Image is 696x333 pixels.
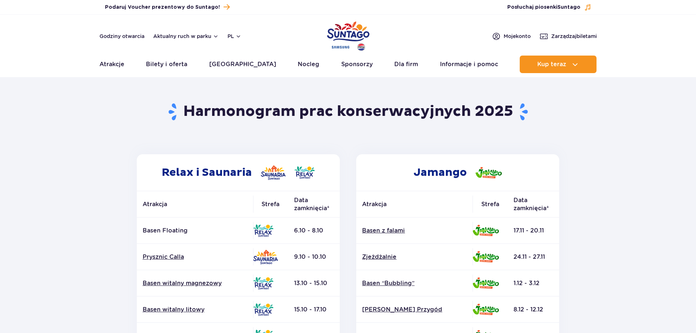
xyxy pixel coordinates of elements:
td: 1.12 - 3.12 [508,270,559,296]
td: 13.10 - 15.10 [288,270,340,296]
a: Nocleg [298,56,319,73]
button: Kup teraz [520,56,597,73]
span: Moje konto [504,33,531,40]
img: Saunaria [253,250,278,264]
h1: Harmonogram prac konserwacyjnych 2025 [134,102,562,121]
img: Relax [253,277,274,290]
a: [PERSON_NAME] Przygód [362,306,467,314]
a: Basen z falami [362,227,467,235]
a: Bilety i oferta [146,56,187,73]
th: Strefa [473,191,508,217]
img: Jamango [473,304,499,315]
span: Posłuchaj piosenki [507,4,580,11]
a: Mojekonto [492,32,531,41]
span: Kup teraz [537,61,566,68]
a: Basen witalny litowy [143,306,247,314]
a: Park of Poland [327,18,369,52]
img: Jamango [475,167,502,178]
td: 8.12 - 12.12 [508,296,559,323]
th: Data zamknięcia* [508,191,559,217]
td: 24.11 - 27.11 [508,244,559,270]
th: Atrakcja [137,191,253,217]
img: Relax [253,303,274,316]
span: Podaruj Voucher prezentowy do Suntago! [105,4,220,11]
img: Jamango [473,277,499,289]
a: Podaruj Voucher prezentowy do Suntago! [105,2,230,12]
td: 15.10 - 17.10 [288,296,340,323]
button: Aktualny ruch w parku [153,33,219,39]
a: Atrakcje [99,56,124,73]
h2: Relax i Saunaria [137,154,340,191]
img: Relax [253,224,274,237]
a: Sponsorzy [341,56,373,73]
p: Basen Floating [143,227,247,235]
td: 17.11 - 20.11 [508,217,559,244]
td: 9.10 - 10.10 [288,244,340,270]
img: Relax [294,166,315,179]
a: Zarządzajbiletami [539,32,597,41]
a: Godziny otwarcia [99,33,144,40]
th: Data zamknięcia* [288,191,340,217]
a: Dla firm [394,56,418,73]
button: pl [227,33,241,40]
a: Basen “Bubbling” [362,279,467,287]
img: Saunaria [261,165,286,180]
a: Zjeżdżalnie [362,253,467,261]
a: Basen witalny magnezowy [143,279,247,287]
a: Informacje i pomoc [440,56,498,73]
span: Zarządzaj biletami [551,33,597,40]
img: Jamango [473,225,499,236]
th: Atrakcja [356,191,473,217]
td: 6.10 - 8.10 [288,217,340,244]
a: [GEOGRAPHIC_DATA] [209,56,276,73]
span: Suntago [557,5,580,10]
button: Posłuchaj piosenkiSuntago [507,4,591,11]
h2: Jamango [356,154,559,191]
img: Jamango [473,251,499,262]
th: Strefa [253,191,288,217]
a: Prysznic Calla [143,253,247,261]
